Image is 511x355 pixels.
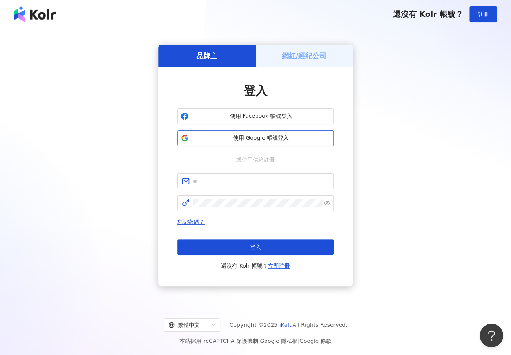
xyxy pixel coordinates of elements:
[299,338,332,344] a: Google 條款
[279,322,293,328] a: iKala
[260,338,297,344] a: Google 隱私權
[282,51,327,61] h5: 網紅/經紀公司
[478,11,489,17] span: 註冊
[177,108,334,124] button: 使用 Facebook 帳號登入
[250,244,261,250] span: 登入
[268,263,290,269] a: 立即註冊
[480,324,503,347] iframe: Help Scout Beacon - Open
[231,155,280,164] span: 或使用信箱註冊
[230,320,348,330] span: Copyright © 2025 All Rights Reserved.
[169,319,208,331] div: 繁體中文
[297,338,299,344] span: |
[244,84,267,97] span: 登入
[324,200,330,206] span: eye-invisible
[192,112,330,120] span: 使用 Facebook 帳號登入
[258,338,260,344] span: |
[177,130,334,146] button: 使用 Google 帳號登入
[196,51,217,61] h5: 品牌主
[177,239,334,255] button: 登入
[179,336,331,346] span: 本站採用 reCAPTCHA 保護機制
[469,6,497,22] button: 註冊
[393,9,463,19] span: 還沒有 Kolr 帳號？
[192,134,330,142] span: 使用 Google 帳號登入
[177,219,205,225] a: 忘記密碼？
[221,261,290,270] span: 還沒有 Kolr 帳號？
[14,6,56,22] img: logo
